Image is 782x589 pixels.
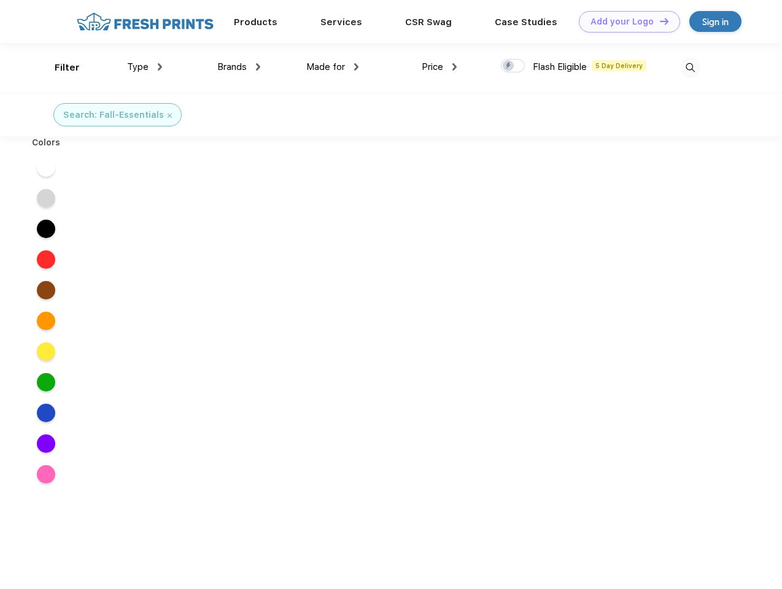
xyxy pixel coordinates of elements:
[452,63,457,71] img: dropdown.png
[660,18,668,25] img: DT
[256,63,260,71] img: dropdown.png
[127,61,149,72] span: Type
[73,11,217,33] img: fo%20logo%202.webp
[590,17,654,27] div: Add your Logo
[354,63,358,71] img: dropdown.png
[422,61,443,72] span: Price
[63,109,164,121] div: Search: Fall-Essentials
[592,60,646,71] span: 5 Day Delivery
[168,114,172,118] img: filter_cancel.svg
[234,17,277,28] a: Products
[158,63,162,71] img: dropdown.png
[217,61,247,72] span: Brands
[55,61,80,75] div: Filter
[306,61,345,72] span: Made for
[23,136,70,149] div: Colors
[689,11,741,32] a: Sign in
[680,58,700,78] img: desktop_search.svg
[702,15,729,29] div: Sign in
[533,61,587,72] span: Flash Eligible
